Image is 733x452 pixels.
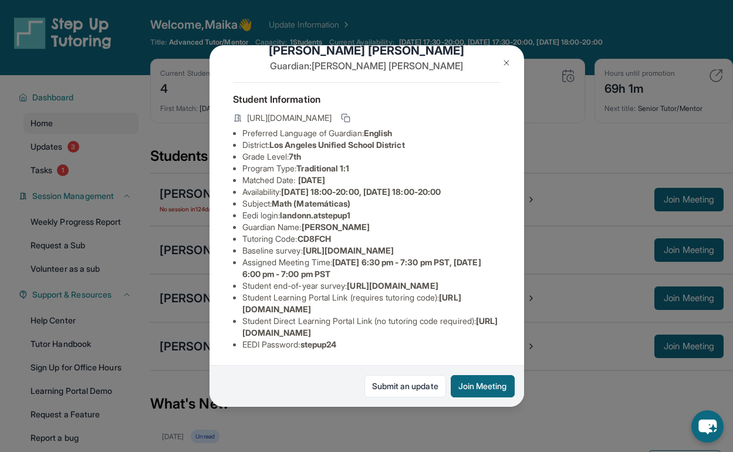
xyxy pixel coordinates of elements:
[242,151,501,163] li: Grade Level:
[233,92,501,106] h4: Student Information
[242,139,501,151] li: District:
[242,339,501,350] li: EEDI Password :
[347,281,438,291] span: [URL][DOMAIN_NAME]
[289,151,301,161] span: 7th
[451,375,515,397] button: Join Meeting
[364,375,446,397] a: Submit an update
[691,410,724,443] button: chat-button
[242,186,501,198] li: Availability:
[242,315,501,339] li: Student Direct Learning Portal Link (no tutoring code required) :
[298,234,331,244] span: CD8FCH
[300,339,337,349] span: stepup24
[272,198,350,208] span: Math (Matemáticas)
[242,233,501,245] li: Tutoring Code :
[242,245,501,257] li: Baseline survey :
[247,112,332,124] span: [URL][DOMAIN_NAME]
[303,245,394,255] span: [URL][DOMAIN_NAME]
[242,210,501,221] li: Eedi login :
[242,221,501,233] li: Guardian Name :
[233,42,501,59] h1: [PERSON_NAME] [PERSON_NAME]
[280,210,350,220] span: landonn.atstepup1
[364,128,393,138] span: English
[242,198,501,210] li: Subject :
[269,140,404,150] span: Los Angeles Unified School District
[242,127,501,139] li: Preferred Language of Guardian:
[296,163,349,173] span: Traditional 1:1
[242,280,501,292] li: Student end-of-year survey :
[242,163,501,174] li: Program Type:
[281,187,441,197] span: [DATE] 18:00-20:00, [DATE] 18:00-20:00
[242,257,481,279] span: [DATE] 6:30 pm - 7:30 pm PST, [DATE] 6:00 pm - 7:00 pm PST
[339,111,353,125] button: Copy link
[242,257,501,280] li: Assigned Meeting Time :
[502,58,511,68] img: Close Icon
[233,59,501,73] p: Guardian: [PERSON_NAME] [PERSON_NAME]
[242,292,501,315] li: Student Learning Portal Link (requires tutoring code) :
[298,175,325,185] span: [DATE]
[302,222,370,232] span: [PERSON_NAME]
[242,174,501,186] li: Matched Date:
